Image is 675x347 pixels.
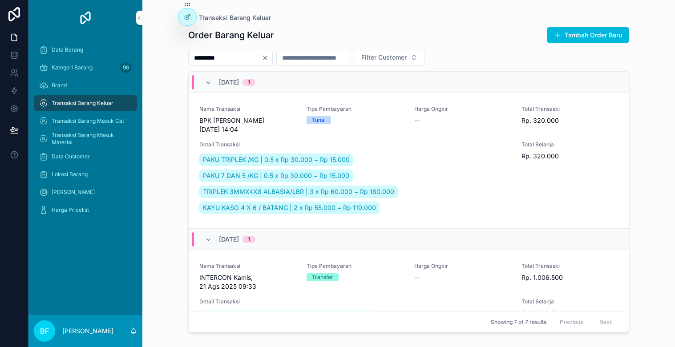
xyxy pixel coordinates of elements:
[199,169,353,182] a: PAKU 7 DAN 5 /KG | 0.5 x Rp 30.000 = Rp 15.000
[52,189,95,196] span: [PERSON_NAME]
[521,262,618,270] span: Total Transaski
[78,11,93,25] img: App logo
[62,327,113,335] p: [PERSON_NAME]
[52,100,113,107] span: Transaksi Barang Keluar
[307,105,403,113] span: Tipe Pembayaran
[521,141,618,148] span: Total Belanja
[203,203,376,212] span: KAYU KASO 4 X 6 / BATANG | 2 x Rp 55.000 = Rp 110.000
[189,93,629,229] a: Nama TransaksiBPK [PERSON_NAME][DATE] 14:04Tipe PembayaranTunaiHarga Ongkir--Total TransaskiRp. 3...
[199,13,271,22] span: Transaksi Barang Keluar
[34,149,137,165] a: Data Customer
[199,311,374,323] a: LAKBAN KERTAS DAIMARU | 6 x Rp 12.000 = Rp 72.000
[491,319,546,326] span: Showing 7 of 7 results
[34,42,137,58] a: Data Barang
[521,116,618,125] span: Rp. 320.000
[199,116,296,134] span: BPK [PERSON_NAME][DATE] 14:04
[34,113,137,129] a: Transaksi Barang Masuk Cat
[40,326,49,336] span: BF
[34,202,137,218] a: Harga Pricelist
[312,116,326,124] div: Tunai
[52,153,90,160] span: Data Customer
[28,36,142,230] div: scrollable content
[120,62,132,73] div: 96
[414,105,511,113] span: Harga Ongkir
[188,13,271,22] a: Transaksi Barang Keluar
[199,105,296,113] span: Nama Transaksi
[199,273,296,291] span: INTERCON Kamis, 21 Ags 2025 09:33
[262,54,272,61] button: Clear
[34,184,137,200] a: [PERSON_NAME]
[521,309,618,318] span: Rp. 1.006.500
[203,171,349,180] span: PAKU 7 DAN 5 /KG | 0.5 x Rp 30.000 = Rp 15.000
[199,186,398,198] a: TRIPLEK 3MMX4X8 ALBASIA/LBR | 3 x Rp 60.000 = Rp 180.000
[219,235,239,244] span: [DATE]
[354,49,425,66] button: Select Button
[34,77,137,93] a: Brand
[248,79,250,86] div: 1
[34,60,137,76] a: Kategori Barang96
[199,202,380,214] a: KAYU KASO 4 X 6 / BATANG | 2 x Rp 55.000 = Rp 110.000
[361,53,407,62] span: Filter Customer
[521,273,618,282] span: Rp. 1.006.500
[414,116,420,125] span: --
[547,27,629,43] button: Tambah Order Baru
[52,64,93,71] span: Kategori Barang
[199,298,511,305] span: Detail Transaksi
[248,236,250,243] div: 1
[414,262,511,270] span: Harga Ongkir
[521,105,618,113] span: Total Transaski
[52,46,83,53] span: Data Barang
[52,117,124,125] span: Transaksi Barang Masuk Cat
[521,298,618,305] span: Total Belanja
[188,29,274,41] h1: Order Barang Keluar
[199,262,296,270] span: Nama Transaksi
[312,273,333,281] div: Transfer
[52,206,89,214] span: Harga Pricelist
[219,78,239,87] span: [DATE]
[34,131,137,147] a: Transaksi Barang Masuk Material
[52,171,88,178] span: Lokasi Barang
[414,273,420,282] span: --
[199,153,353,166] a: PAKU TRIPLEK /KG | 0.5 x Rp 30.000 = Rp 15.000
[52,82,67,89] span: Brand
[521,152,618,161] span: Rp. 320.000
[307,262,403,270] span: Tipe Pembayaran
[203,187,394,196] span: TRIPLEK 3MMX4X8 ALBASIA/LBR | 3 x Rp 60.000 = Rp 180.000
[52,132,128,146] span: Transaksi Barang Masuk Material
[34,95,137,111] a: Transaksi Barang Keluar
[203,155,350,164] span: PAKU TRIPLEK /KG | 0.5 x Rp 30.000 = Rp 15.000
[34,166,137,182] a: Lokasi Barang
[199,141,511,148] span: Detail Transaksi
